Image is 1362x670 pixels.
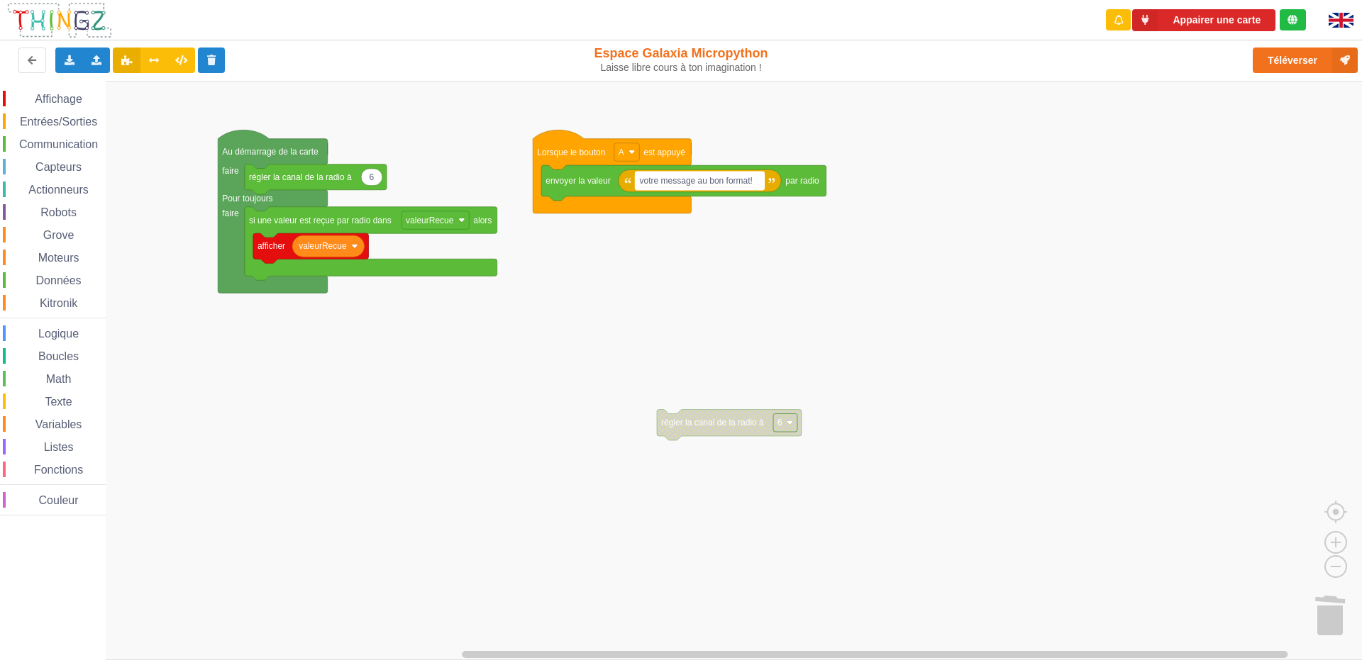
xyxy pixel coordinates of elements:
text: 6 [370,172,375,182]
span: Kitronik [38,297,79,309]
span: Affichage [33,93,84,105]
text: 6 [777,418,782,428]
text: faire [222,166,239,176]
button: Appairer une carte [1132,9,1275,31]
span: Variables [33,418,84,430]
img: thingz_logo.png [6,1,113,39]
text: valeurRecue [406,215,454,225]
text: si une valeur est reçue par radio dans [249,215,392,225]
button: Téléverser [1253,48,1358,73]
text: faire [222,208,239,218]
text: votre message au bon format! [640,176,753,186]
text: est appuyé [643,147,685,157]
span: Robots [38,206,79,218]
span: Boucles [36,350,81,362]
span: Couleur [37,494,81,506]
div: Tu es connecté au serveur de création de Thingz [1280,9,1306,30]
span: Grove [41,229,77,241]
text: Lorsque le bouton [537,147,605,157]
div: Laisse libre cours à ton imagination ! [563,62,800,74]
span: Capteurs [33,161,84,173]
span: Données [34,274,84,286]
text: envoyer la valeur [546,176,610,186]
span: Listes [42,441,76,453]
span: Communication [17,138,100,150]
span: Texte [43,396,74,408]
text: Au démarrage de la carte [222,147,319,157]
span: Math [44,373,74,385]
text: Pour toujours [222,194,272,203]
text: afficher [258,241,285,251]
span: Logique [36,328,81,340]
span: Actionneurs [26,184,91,196]
text: alors [473,215,492,225]
div: Espace Galaxia Micropython [563,45,800,74]
text: par radio [785,176,819,186]
span: Fonctions [32,464,85,476]
text: régler la canal de la radio à [661,418,764,428]
span: Entrées/Sorties [18,116,99,128]
text: régler la canal de la radio à [249,172,352,182]
text: valeurRecue [299,241,347,251]
span: Moteurs [36,252,82,264]
text: A [619,147,624,157]
img: gb.png [1329,13,1353,28]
